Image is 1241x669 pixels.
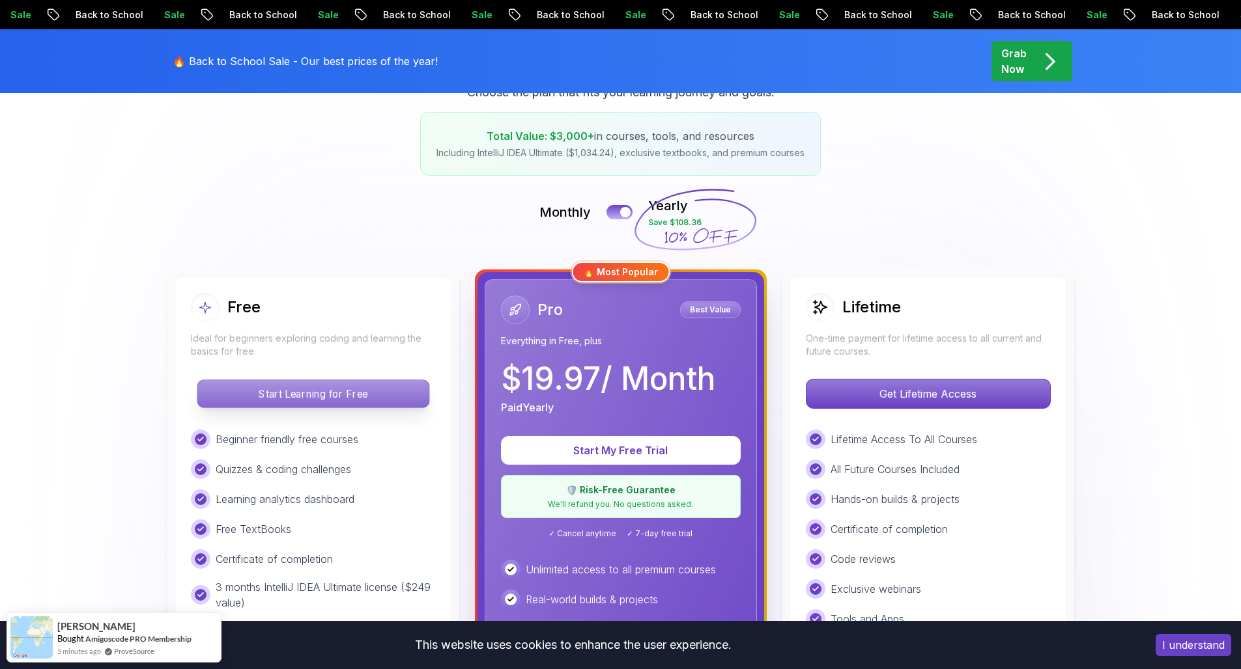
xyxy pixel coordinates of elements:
[197,379,429,408] button: Start Learning for Free
[919,8,961,21] p: Sale
[216,521,291,537] p: Free TextBooks
[216,8,304,21] p: Back to School
[1073,8,1115,21] p: Sale
[526,592,658,607] p: Real-world builds & projects
[509,499,732,510] p: We'll refund you. No questions asked.
[831,431,977,447] p: Lifetime Access To All Courses
[831,581,921,597] p: Exclusive webinars
[216,491,354,507] p: Learning analytics dashboard
[831,461,960,477] p: All Future Courses Included
[523,8,612,21] p: Back to School
[10,631,1136,659] div: This website uses cookies to enhance the user experience.
[539,203,591,221] p: Monthly
[1001,46,1027,77] p: Grab Now
[458,8,500,21] p: Sale
[62,8,150,21] p: Back to School
[436,128,805,144] p: in courses, tools, and resources
[216,579,436,610] p: 3 months IntelliJ IDEA Ultimate license ($249 value)
[806,379,1050,408] p: Get Lifetime Access
[487,130,594,143] span: Total Value: $3,000+
[304,8,346,21] p: Sale
[173,53,438,69] p: 🔥 Back to School Sale - Our best prices of the year!
[57,621,136,632] span: [PERSON_NAME]
[114,646,154,657] a: ProveSource
[517,443,725,458] p: Start My Free Trial
[85,634,192,644] a: Amigoscode PRO Membership
[831,491,960,507] p: Hands-on builds & projects
[831,611,904,627] p: Tools and Apps
[612,8,653,21] p: Sale
[806,387,1051,400] a: Get Lifetime Access
[806,379,1051,409] button: Get Lifetime Access
[984,8,1073,21] p: Back to School
[191,387,436,400] a: Start Learning for Free
[806,332,1051,358] p: One-time payment for lifetime access to all current and future courses.
[831,521,948,537] p: Certificate of completion
[1138,8,1227,21] p: Back to School
[509,484,732,497] p: 🛡️ Risk-Free Guarantee
[216,551,333,567] p: Certificate of completion
[150,8,192,21] p: Sale
[682,303,739,316] p: Best Value
[227,297,261,318] h2: Free
[627,528,692,539] span: ✓ 7-day free trial
[216,461,351,477] p: Quizzes & coding challenges
[831,551,896,567] p: Code reviews
[57,633,84,644] span: Bought
[831,8,919,21] p: Back to School
[216,431,358,447] p: Beginner friendly free courses
[549,528,616,539] span: ✓ Cancel anytime
[526,620,741,651] p: Career roadmaps for Java, Spring Boot & DevOps
[369,8,458,21] p: Back to School
[842,297,901,318] h2: Lifetime
[191,332,436,358] p: Ideal for beginners exploring coding and learning the basics for free.
[765,8,807,21] p: Sale
[436,146,805,159] p: Including IntelliJ IDEA Ultimate ($1,034.24), exclusive textbooks, and premium courses
[10,616,53,659] img: provesource social proof notification image
[501,400,554,415] p: Paid Yearly
[501,334,741,348] p: Everything in Free, plus
[537,299,563,320] h2: Pro
[526,562,716,577] p: Unlimited access to all premium courses
[501,436,741,465] button: Start My Free Trial
[57,646,101,657] span: 5 minutes ago
[1156,634,1231,656] button: Accept cookies
[501,363,715,394] p: $ 19.97 / Month
[677,8,765,21] p: Back to School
